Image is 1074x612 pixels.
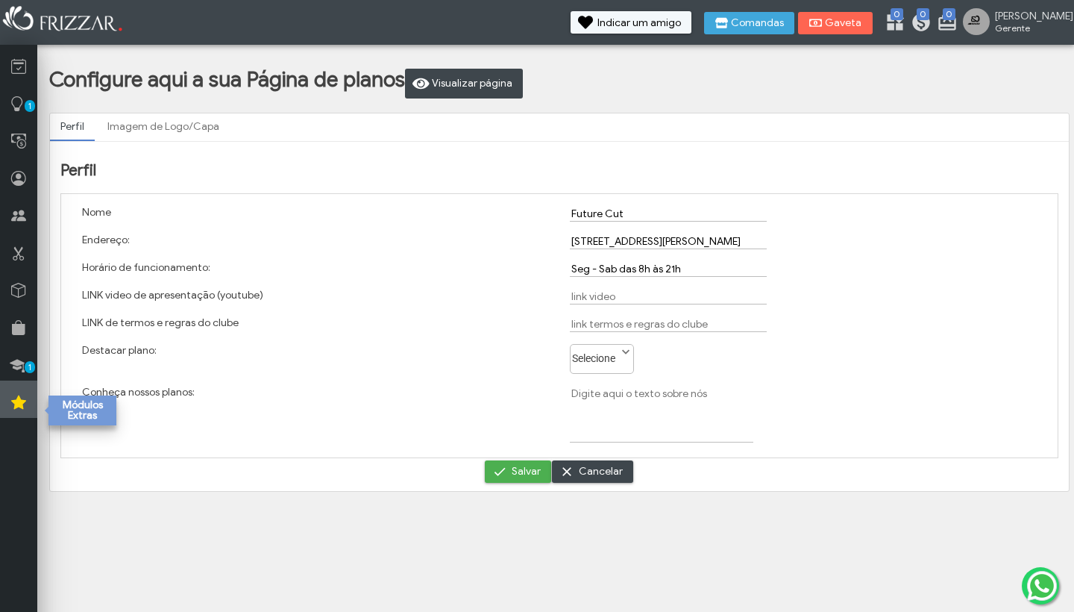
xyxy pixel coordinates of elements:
[911,12,926,36] a: 0
[570,289,767,305] input: link video
[1024,568,1060,604] img: whatsapp.png
[82,261,210,274] label: Horário de funcionamento:
[570,234,767,249] input: Digite aqui o endereço
[82,206,111,219] label: Nome
[995,10,1062,22] span: [PERSON_NAME]
[798,12,873,34] button: Gaveta
[579,460,623,483] span: Cancelar
[570,316,767,332] input: link termos e regras do clube
[485,460,551,483] button: Salvar
[943,8,955,20] span: 0
[597,18,681,28] span: Indicar um amigo
[82,234,130,246] label: Endereço:
[82,316,239,329] label: LINK de termos e regras do clube
[704,12,794,34] button: Comandas
[25,361,35,373] span: 1
[552,460,633,483] button: Cancelar
[48,396,116,425] div: Módulos Extras
[571,11,691,34] button: Indicar um amigo
[82,386,195,399] label: Conheça nossos planos:
[49,66,1070,99] h1: Configure aqui a sua Página de planos
[82,344,157,357] label: Destacar plano:
[917,8,929,20] span: 0
[963,8,1067,38] a: [PERSON_NAME] Gerente
[891,8,903,20] span: 0
[937,12,952,36] a: 0
[512,460,541,483] span: Salvar
[50,114,95,140] a: Perfil
[825,18,862,28] span: Gaveta
[995,22,1062,34] span: Gerente
[405,69,523,99] button: Visualizar página
[571,345,620,365] label: Selecione
[25,100,35,112] span: 1
[570,206,767,222] input: Digite aqui o nome da barbearia
[60,160,1058,180] h2: Perfil
[432,72,512,95] span: Visualizar página
[885,12,899,36] a: 0
[97,114,230,140] a: Imagem de Logo/Capa
[731,18,784,28] span: Comandas
[570,261,767,277] input: Ex: De seg a sex das 09 as 18h.
[82,289,263,302] label: LINK video de apresentação (youtube)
